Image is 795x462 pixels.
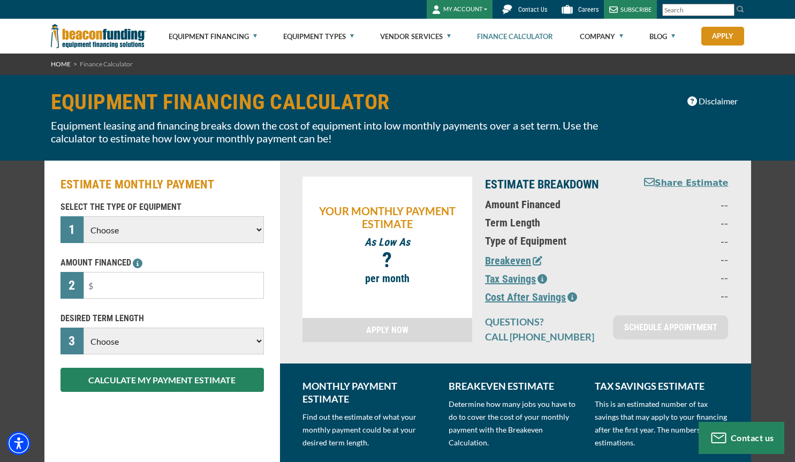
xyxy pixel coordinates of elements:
button: Disclaimer [680,91,745,111]
p: This is an estimated number of tax savings that may apply to your financing after the first year.... [595,398,728,449]
p: Type of Equipment [485,234,622,247]
p: Equipment leasing and financing breaks down the cost of equipment into low monthly payments over ... [51,119,627,145]
p: TAX SAVINGS ESTIMATE [595,380,728,392]
div: 2 [60,272,84,299]
p: Amount Financed [485,198,622,211]
p: DESIRED TERM LENGTH [60,312,264,325]
input: Search [662,4,735,16]
a: Clear search text [723,6,732,14]
p: MONTHLY PAYMENT ESTIMATE [302,380,436,405]
a: Blog [649,19,675,54]
a: Vendor Services [380,19,451,54]
p: BREAKEVEN ESTIMATE [449,380,582,392]
p: QUESTIONS? [485,315,600,328]
button: Share Estimate [644,177,729,190]
span: Contact Us [518,6,547,13]
button: Tax Savings [485,271,547,287]
button: Contact us [699,422,784,454]
p: YOUR MONTHLY PAYMENT ESTIMATE [308,205,467,230]
p: AMOUNT FINANCED [60,256,264,269]
a: Equipment Financing [169,19,257,54]
a: Company [580,19,623,54]
p: Find out the estimate of what your monthly payment could be at your desired term length. [302,411,436,449]
p: ? [308,254,467,267]
h1: EQUIPMENT FINANCING CALCULATOR [51,91,627,113]
a: APPLY NOW [302,318,473,342]
p: Term Length [485,216,622,229]
p: -- [634,216,728,229]
p: per month [308,272,467,285]
p: -- [634,271,728,284]
a: SCHEDULE APPOINTMENT [613,315,728,339]
div: Accessibility Menu [7,431,31,455]
div: 3 [60,328,84,354]
span: Disclaimer [699,95,738,108]
span: Careers [578,6,599,13]
p: ESTIMATE BREAKDOWN [485,177,622,193]
input: $ [84,272,263,299]
a: Equipment Types [283,19,354,54]
p: -- [634,234,728,247]
p: CALL [PHONE_NUMBER] [485,330,600,343]
button: CALCULATE MY PAYMENT ESTIMATE [60,368,264,392]
img: Beacon Funding Corporation logo [51,19,146,54]
button: Breakeven [485,253,542,269]
img: Search [736,5,745,13]
span: Finance Calculator [80,60,133,68]
p: -- [634,289,728,302]
a: HOME [51,60,71,68]
a: Finance Calculator [477,19,553,54]
h2: ESTIMATE MONTHLY PAYMENT [60,177,264,193]
p: -- [634,253,728,266]
button: Cost After Savings [485,289,577,305]
p: Determine how many jobs you have to do to cover the cost of your monthly payment with the Breakev... [449,398,582,449]
span: Contact us [731,433,774,443]
a: Apply [701,27,744,46]
p: As Low As [308,236,467,248]
p: -- [634,198,728,211]
div: 1 [60,216,84,243]
p: SELECT THE TYPE OF EQUIPMENT [60,201,264,214]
